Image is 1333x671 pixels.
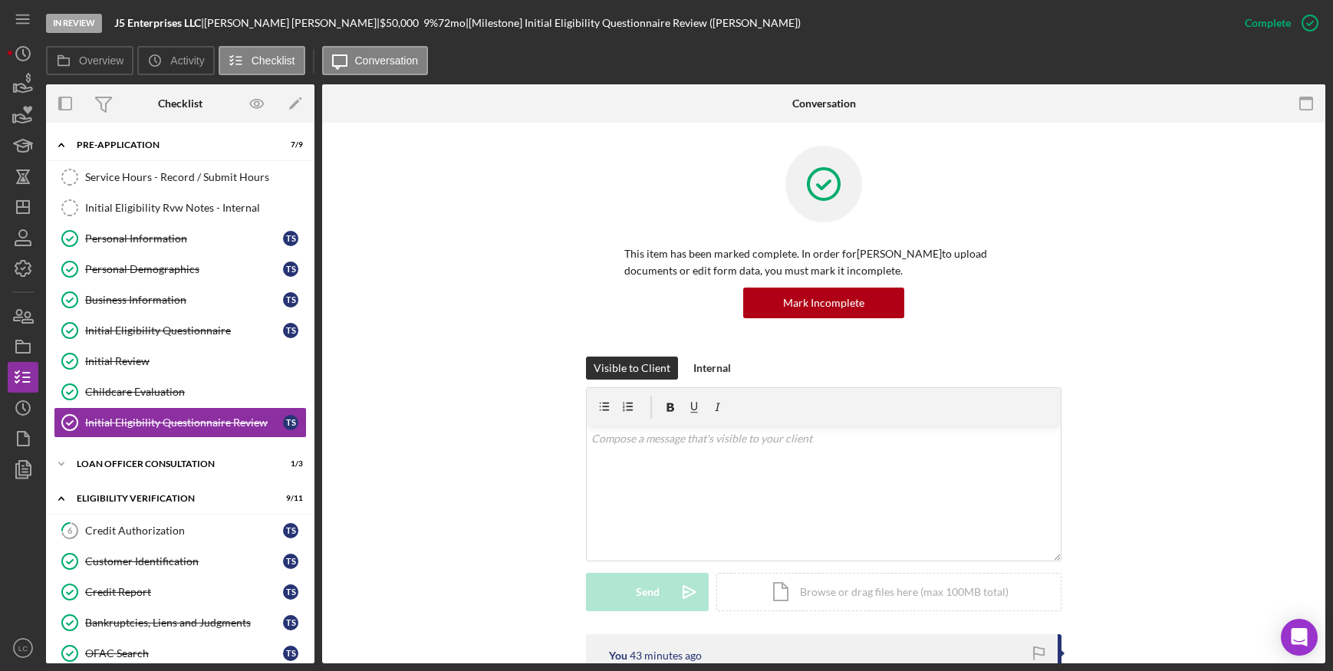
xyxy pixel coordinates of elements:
[85,586,283,598] div: Credit Report
[85,617,283,629] div: Bankruptcies, Liens and Judgments
[54,254,307,285] a: Personal DemographicsTS
[85,355,306,367] div: Initial Review
[85,647,283,659] div: OFAC Search
[283,323,298,338] div: T S
[8,633,38,663] button: LC
[1229,8,1325,38] button: Complete
[283,261,298,277] div: T S
[594,357,670,380] div: Visible to Client
[630,650,702,662] time: 2025-09-18 15:12
[54,192,307,223] a: Initial Eligibility Rvw Notes - Internal
[624,245,1023,280] p: This item has been marked complete. In order for [PERSON_NAME] to upload documents or edit form d...
[283,554,298,569] div: T S
[85,232,283,245] div: Personal Information
[79,54,123,67] label: Overview
[283,292,298,308] div: T S
[85,171,306,183] div: Service Hours - Record / Submit Hours
[54,346,307,377] a: Initial Review
[67,525,73,535] tspan: 6
[283,646,298,661] div: T S
[283,415,298,430] div: T S
[85,294,283,306] div: Business Information
[54,407,307,438] a: Initial Eligibility Questionnaire ReviewTS
[77,494,265,503] div: Eligibility Verification
[114,17,204,29] div: |
[792,97,856,110] div: Conversation
[283,523,298,538] div: T S
[54,162,307,192] a: Service Hours - Record / Submit Hours
[54,638,307,669] a: OFAC SearchTS
[586,357,678,380] button: Visible to Client
[204,17,380,29] div: [PERSON_NAME] [PERSON_NAME] |
[170,54,204,67] label: Activity
[275,140,303,150] div: 7 / 9
[355,54,419,67] label: Conversation
[54,315,307,346] a: Initial Eligibility QuestionnaireTS
[783,288,864,318] div: Mark Incomplete
[275,494,303,503] div: 9 / 11
[636,573,660,611] div: Send
[609,650,627,662] div: You
[85,263,283,275] div: Personal Demographics
[283,615,298,630] div: T S
[85,324,283,337] div: Initial Eligibility Questionnaire
[18,644,28,653] text: LC
[283,231,298,246] div: T S
[114,16,201,29] b: J5 Enterprises LLC
[54,546,307,577] a: Customer IdentificationTS
[85,386,306,398] div: Childcare Evaluation
[252,54,295,67] label: Checklist
[137,46,214,75] button: Activity
[54,515,307,546] a: 6Credit AuthorizationTS
[743,288,904,318] button: Mark Incomplete
[54,223,307,254] a: Personal InformationTS
[77,140,265,150] div: Pre-Application
[380,17,423,29] div: $50,000
[1281,619,1318,656] div: Open Intercom Messenger
[322,46,429,75] button: Conversation
[283,584,298,600] div: T S
[46,46,133,75] button: Overview
[1245,8,1291,38] div: Complete
[438,17,466,29] div: 72 mo
[54,377,307,407] a: Childcare Evaluation
[85,202,306,214] div: Initial Eligibility Rvw Notes - Internal
[219,46,305,75] button: Checklist
[77,459,265,469] div: Loan Officer Consultation
[54,577,307,607] a: Credit ReportTS
[686,357,739,380] button: Internal
[85,555,283,567] div: Customer Identification
[46,14,102,33] div: In Review
[85,525,283,537] div: Credit Authorization
[423,17,438,29] div: 9 %
[54,285,307,315] a: Business InformationTS
[466,17,801,29] div: | [Milestone] Initial Eligibility Questionnaire Review ([PERSON_NAME])
[275,459,303,469] div: 1 / 3
[158,97,202,110] div: Checklist
[693,357,731,380] div: Internal
[586,573,709,611] button: Send
[85,416,283,429] div: Initial Eligibility Questionnaire Review
[54,607,307,638] a: Bankruptcies, Liens and JudgmentsTS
